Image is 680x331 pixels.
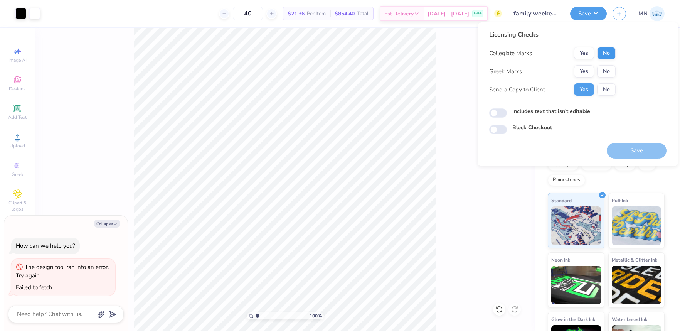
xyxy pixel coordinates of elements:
input: Untitled Design [508,6,564,21]
img: Neon Ink [551,266,601,304]
span: FREE [474,11,482,16]
button: Yes [574,83,594,96]
div: Greek Marks [489,67,522,76]
span: Neon Ink [551,256,570,264]
button: Collapse [94,220,120,228]
span: Clipart & logos [4,200,31,212]
span: Add Text [8,114,27,120]
div: The design tool ran into an error. Try again. [16,263,109,280]
span: $21.36 [288,10,305,18]
div: Rhinestones [548,174,585,186]
span: Standard [551,196,572,204]
label: Includes text that isn't editable [512,107,590,115]
span: [DATE] - [DATE] [428,10,469,18]
button: No [597,83,616,96]
span: Metallic & Glitter Ink [612,256,657,264]
span: Glow in the Dark Ink [551,315,595,323]
span: Puff Ink [612,196,628,204]
span: Per Item [307,10,326,18]
img: Metallic & Glitter Ink [612,266,661,304]
div: Send a Copy to Client [489,85,545,94]
span: MN [638,9,648,18]
div: Licensing Checks [489,30,616,39]
div: Failed to fetch [16,284,52,291]
button: No [597,65,616,78]
button: No [597,47,616,59]
button: Save [570,7,607,20]
span: Total [357,10,369,18]
span: $854.40 [335,10,355,18]
label: Block Checkout [512,123,552,132]
img: Mark Navarro [650,6,665,21]
input: – – [233,7,263,20]
span: Greek [12,171,24,177]
span: Designs [9,86,26,92]
span: Water based Ink [612,315,647,323]
span: 100 % [310,312,322,319]
button: Yes [574,65,594,78]
span: Image AI [8,57,27,63]
span: Est. Delivery [384,10,414,18]
button: Yes [574,47,594,59]
div: Collegiate Marks [489,49,532,58]
img: Standard [551,206,601,245]
a: MN [638,6,665,21]
img: Puff Ink [612,206,661,245]
span: Upload [10,143,25,149]
div: How can we help you? [16,242,75,250]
